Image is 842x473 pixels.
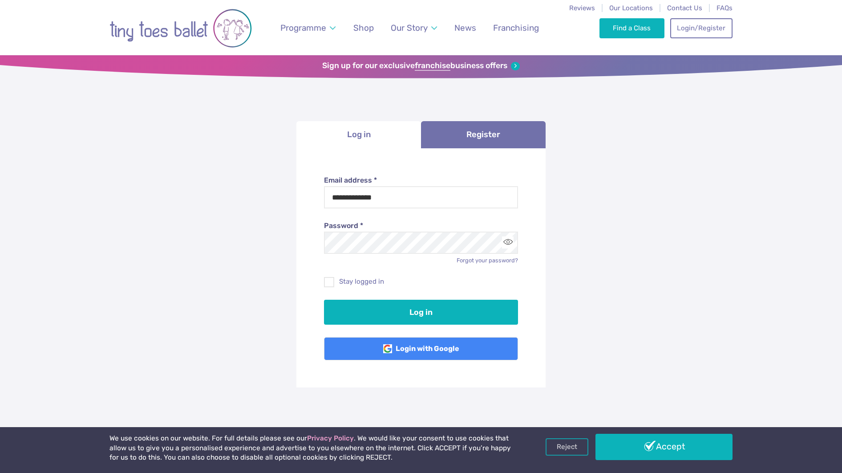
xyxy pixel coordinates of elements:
a: Privacy Policy [307,434,354,442]
span: News [454,23,476,33]
span: Shop [353,23,374,33]
a: Accept [595,434,733,460]
a: Sign up for our exclusivefranchisebusiness offers [322,61,519,71]
label: Email address * [324,175,518,185]
span: Franchising [493,23,539,33]
p: We use cookies on our website. For full details please see our . We would like your consent to us... [109,434,514,463]
span: Our Story [391,23,428,33]
a: Contact Us [667,4,702,12]
a: Reviews [569,4,595,12]
a: Login/Register [670,18,733,38]
a: Forgot your password? [457,257,518,264]
div: Log in [296,148,546,388]
span: Programme [280,23,326,33]
a: Shop [349,17,378,38]
a: FAQs [717,4,733,12]
a: Register [421,121,546,148]
img: tiny toes ballet [109,6,252,51]
label: Password * [324,221,518,231]
strong: franchise [415,61,450,71]
a: Franchising [489,17,543,38]
a: Login with Google [324,337,518,360]
button: Toggle password visibility [502,236,514,249]
label: Stay logged in [324,277,518,286]
a: Reject [546,438,588,455]
a: News [450,17,480,38]
button: Log in [324,300,518,325]
a: Our Locations [609,4,653,12]
a: Programme [276,17,340,38]
a: Find a Class [599,18,665,38]
a: Our Story [387,17,441,38]
img: Google Logo [383,344,392,353]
